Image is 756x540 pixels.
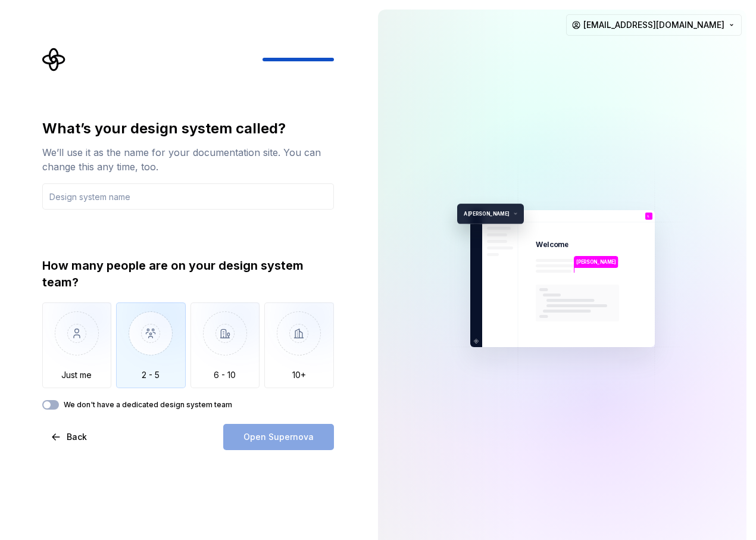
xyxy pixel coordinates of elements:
p: [PERSON_NAME] [576,258,616,266]
span: Back [67,431,87,443]
button: Back [42,424,97,450]
div: How many people are on your design system team? [42,257,334,291]
p: A [460,210,467,218]
input: Design system name [42,183,334,210]
p: L [648,214,650,218]
div: We’ll use it as the name for your documentation site. You can change this any time, too. [42,145,334,174]
span: [EMAIL_ADDRESS][DOMAIN_NAME] [583,19,724,31]
label: We don't have a dedicated design system team [64,400,232,410]
p: Welcome [536,240,568,249]
p: [PERSON_NAME] [467,210,510,218]
div: What’s your design system called? [42,119,334,138]
svg: Supernova Logo [42,48,66,71]
button: [EMAIL_ADDRESS][DOMAIN_NAME] [566,14,742,36]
